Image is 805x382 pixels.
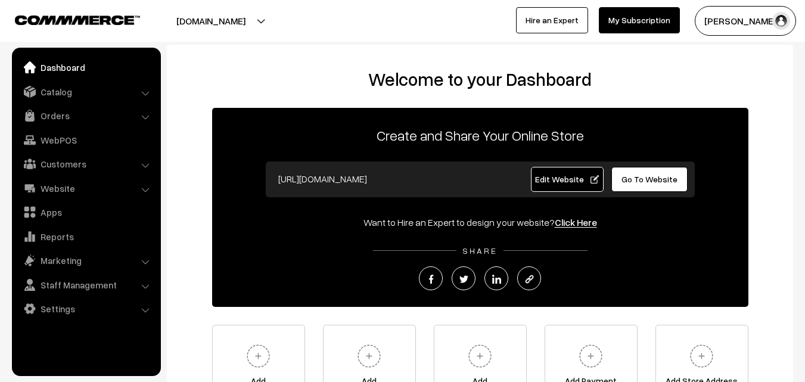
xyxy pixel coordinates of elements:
img: user [772,12,790,30]
p: Create and Share Your Online Store [212,125,748,146]
a: Catalog [15,81,157,103]
a: Edit Website [531,167,604,192]
a: Dashboard [15,57,157,78]
a: WebPOS [15,129,157,151]
a: COMMMERCE [15,12,119,26]
h2: Welcome to your Dashboard [179,69,781,90]
a: Click Here [555,216,597,228]
div: Want to Hire an Expert to design your website? [212,215,748,229]
img: COMMMERCE [15,15,140,24]
a: Apps [15,201,157,223]
button: [PERSON_NAME] [695,6,796,36]
a: Staff Management [15,274,157,296]
span: SHARE [456,246,503,256]
img: plus.svg [464,340,496,372]
a: Marketing [15,250,157,271]
a: Orders [15,105,157,126]
a: Customers [15,153,157,175]
span: Go To Website [621,174,677,184]
a: Hire an Expert [516,7,588,33]
a: My Subscription [599,7,680,33]
span: Edit Website [535,174,599,184]
img: plus.svg [242,340,275,372]
a: Reports [15,226,157,247]
a: Website [15,178,157,199]
img: plus.svg [685,340,718,372]
a: Go To Website [611,167,688,192]
button: [DOMAIN_NAME] [135,6,287,36]
a: Settings [15,298,157,319]
img: plus.svg [574,340,607,372]
img: plus.svg [353,340,386,372]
